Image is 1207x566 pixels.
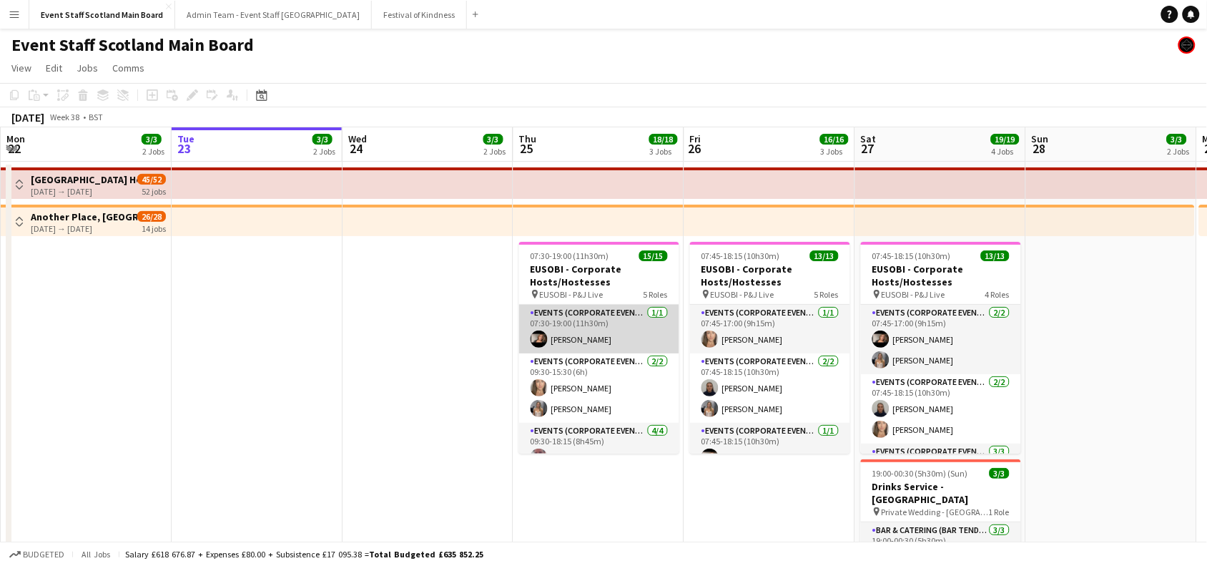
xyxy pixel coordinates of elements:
[107,59,150,77] a: Comms
[992,146,1019,157] div: 4 Jobs
[519,353,679,423] app-card-role: Events (Corporate Event Staff)2/209:30-15:30 (6h)[PERSON_NAME][PERSON_NAME]
[872,250,951,261] span: 07:45-18:15 (10h30m)
[690,242,850,454] app-job-card: 07:45-18:15 (10h30m)13/13EUSOBI - Corporate Hosts/Hostesses EUSOBI - P&J Live5 RolesEvents (Corpo...
[29,1,175,29] button: Event Staff Scotland Main Board
[4,140,25,157] span: 22
[519,242,679,454] app-job-card: 07:30-19:00 (11h30m)15/15EUSOBI - Corporate Hosts/Hostesses EUSOBI - P&J Live5 RolesEvents (Corpo...
[89,112,103,122] div: BST
[46,62,62,74] span: Edit
[137,174,166,185] span: 45/52
[690,305,850,353] app-card-role: Events (Corporate Event Staff)1/107:45-17:00 (9h15m)[PERSON_NAME]
[348,132,367,145] span: Wed
[11,34,254,56] h1: Event Staff Scotland Main Board
[688,140,701,157] span: 26
[31,210,137,223] h3: Another Place, [GEOGRAPHIC_DATA] - Front of House
[175,1,372,29] button: Admin Team - Event Staff [GEOGRAPHIC_DATA]
[859,140,877,157] span: 27
[861,305,1021,374] app-card-role: Events (Corporate Event Staff)2/207:45-17:00 (9h15m)[PERSON_NAME][PERSON_NAME]
[861,242,1021,454] app-job-card: 07:45-18:15 (10h30m)13/13EUSOBI - Corporate Hosts/Hostesses EUSOBI - P&J Live4 RolesEvents (Corpo...
[177,132,194,145] span: Tue
[810,250,839,261] span: 13/13
[484,146,506,157] div: 2 Jobs
[7,547,66,562] button: Budgeted
[519,132,537,145] span: Thu
[313,146,335,157] div: 2 Jobs
[990,468,1010,479] span: 3/3
[1030,140,1049,157] span: 28
[690,353,850,423] app-card-role: Events (Corporate Event Staff)2/207:45-18:15 (10h30m)[PERSON_NAME][PERSON_NAME]
[821,146,848,157] div: 3 Jobs
[346,140,367,157] span: 24
[112,62,144,74] span: Comms
[142,134,162,145] span: 3/3
[31,173,137,186] h3: [GEOGRAPHIC_DATA] Hotel - Service Staff
[125,549,483,560] div: Salary £618 676.87 + Expenses £80.00 + Subsistence £17 095.38 =
[644,289,668,300] span: 5 Roles
[861,263,1021,288] h3: EUSOBI - Corporate Hosts/Hostesses
[690,263,850,288] h3: EUSOBI - Corporate Hosts/Hostesses
[6,132,25,145] span: Mon
[989,507,1010,517] span: 1 Role
[861,444,1021,538] app-card-role: Events (Corporate Event Staff)3/3
[79,549,113,560] span: All jobs
[1168,146,1190,157] div: 2 Jobs
[711,289,774,300] span: EUSOBI - P&J Live
[1167,134,1187,145] span: 3/3
[1178,36,1196,54] app-user-avatar: Event Staff Scotland
[142,222,166,234] div: 14 jobs
[519,263,679,288] h3: EUSOBI - Corporate Hosts/Hostesses
[861,480,1021,506] h3: Drinks Service - [GEOGRAPHIC_DATA]
[690,132,701,145] span: Fri
[519,423,679,534] app-card-role: Events (Corporate Event Staff)4/409:30-18:15 (8h45m)[PERSON_NAME]
[31,186,137,197] div: [DATE] → [DATE]
[47,112,83,122] span: Week 38
[872,468,968,479] span: 19:00-00:30 (5h30m) (Sun)
[372,1,467,29] button: Festival of Kindness
[517,140,537,157] span: 25
[820,134,849,145] span: 16/16
[861,132,877,145] span: Sat
[882,507,989,517] span: Private Wedding - [GEOGRAPHIC_DATA]
[985,289,1010,300] span: 4 Roles
[814,289,839,300] span: 5 Roles
[639,250,668,261] span: 15/15
[40,59,68,77] a: Edit
[690,423,850,472] app-card-role: Events (Corporate Event Staff)1/107:45-18:15 (10h30m)[PERSON_NAME]
[1032,132,1049,145] span: Sun
[369,549,483,560] span: Total Budgeted £635 852.25
[142,146,164,157] div: 2 Jobs
[649,134,678,145] span: 18/18
[650,146,677,157] div: 3 Jobs
[11,62,31,74] span: View
[71,59,104,77] a: Jobs
[137,211,166,222] span: 26/28
[991,134,1020,145] span: 19/19
[531,250,609,261] span: 07:30-19:00 (11h30m)
[31,223,137,234] div: [DATE] → [DATE]
[6,59,37,77] a: View
[981,250,1010,261] span: 13/13
[11,110,44,125] div: [DATE]
[540,289,603,300] span: EUSOBI - P&J Live
[882,289,945,300] span: EUSOBI - P&J Live
[23,550,64,560] span: Budgeted
[312,134,332,145] span: 3/3
[519,305,679,353] app-card-role: Events (Corporate Event Staff)1/107:30-19:00 (11h30m)[PERSON_NAME]
[861,374,1021,444] app-card-role: Events (Corporate Event Staff)2/207:45-18:15 (10h30m)[PERSON_NAME][PERSON_NAME]
[142,185,166,197] div: 52 jobs
[701,250,780,261] span: 07:45-18:15 (10h30m)
[77,62,98,74] span: Jobs
[483,134,503,145] span: 3/3
[175,140,194,157] span: 23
